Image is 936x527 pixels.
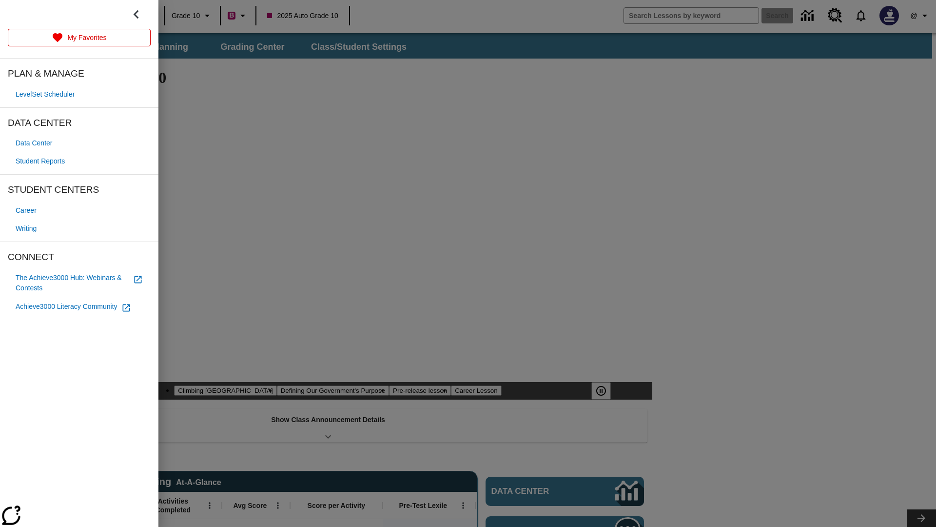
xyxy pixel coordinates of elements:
[8,66,151,81] span: PLAN & MANAGE
[8,220,151,238] a: Writing
[8,182,151,198] span: STUDENT CENTERS
[8,85,151,103] a: LevelSet Scheduler
[8,116,151,131] span: DATA CENTER
[8,134,151,152] a: Data Center
[8,250,151,265] span: CONNECT
[8,269,151,297] a: The Achieve3000 Hub: Webinars & Contests
[8,297,151,317] a: Achieve3000 Literacy Community
[8,202,151,220] a: Career
[8,152,151,170] a: Student Reports
[67,33,106,43] p: My Favorites
[16,138,52,148] span: Data Center
[16,89,75,100] span: LevelSet Scheduler
[16,302,117,312] span: Achieve3000 Literacy Community
[16,223,37,234] span: Writing
[16,205,37,216] span: Career
[8,29,151,46] a: My Favorites
[16,273,129,293] span: The Achieve3000 Hub: Webinars & Contests
[16,156,65,166] span: Student Reports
